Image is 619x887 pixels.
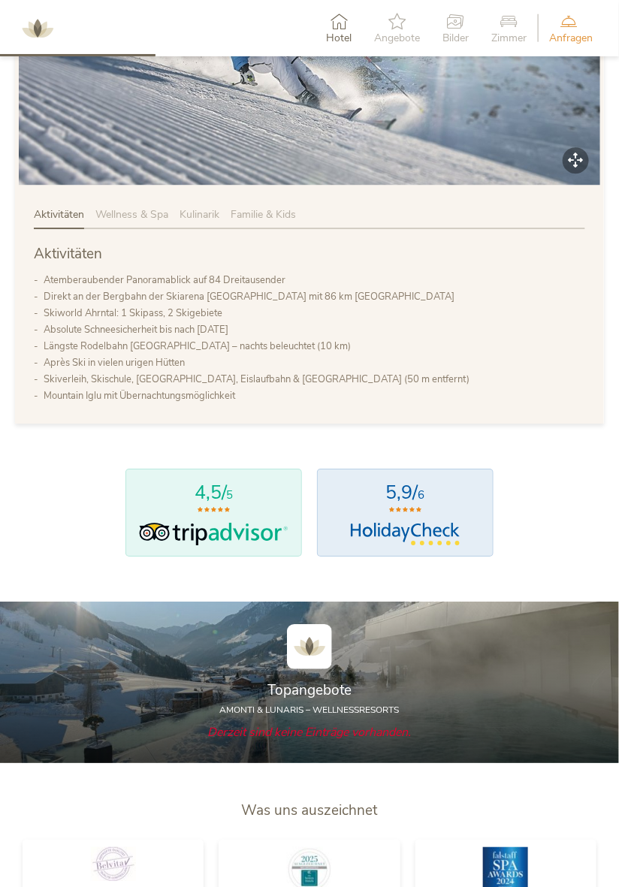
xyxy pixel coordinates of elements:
[15,6,60,51] img: AMONTI & LUNARIS Wellnessresort
[231,207,296,222] span: Familie & Kids
[34,207,84,222] span: Aktivitäten
[350,523,460,545] img: HolidayCheck
[442,33,469,44] span: Bilder
[317,469,494,557] a: 5,9/6HolidayCheck
[44,272,585,288] li: Atemberaubender Panoramablick auf 84 Dreitausender
[34,244,102,264] span: Aktivitäten
[374,33,420,44] span: Angebote
[491,33,527,44] span: Zimmer
[44,321,585,338] li: Absolute Schneesicherheit bis nach [DATE]
[44,338,585,354] li: Längste Rodelbahn [GEOGRAPHIC_DATA] – nachts beleuchtet (10 km)
[44,354,585,371] li: Après Ski in vielen urigen Hütten
[326,33,352,44] span: Hotel
[208,724,412,741] span: Derzeit sind keine Einträge vorhanden.
[227,487,234,502] span: 5
[242,801,378,820] span: Was uns auszeichnet
[267,680,352,700] span: Topangebote
[137,523,291,545] img: Tripadvisor
[15,23,60,33] a: AMONTI & LUNARIS Wellnessresort
[44,288,585,305] li: Direkt an der Bergbahn der Skiarena [GEOGRAPHIC_DATA] mit 86 km [GEOGRAPHIC_DATA]
[95,207,168,222] span: Wellness & Spa
[385,480,418,505] span: 5,9/
[549,33,593,44] span: Anfragen
[180,207,219,222] span: Kulinarik
[220,704,400,716] span: AMONTI & LUNARIS – Wellnessresorts
[44,388,585,404] li: Mountain Iglu mit Übernachtungsmöglichkeit
[418,487,424,502] span: 6
[125,469,302,557] a: 4,5/5Tripadvisor
[44,305,585,321] li: Skiworld Ahrntal: 1 Skipass, 2 Skigebiete
[91,847,136,881] img: Belvita
[44,371,585,388] li: Skiverleih, Skischule, [GEOGRAPHIC_DATA], Eislaufbahn & [GEOGRAPHIC_DATA] (50 m entfernt)
[195,480,227,505] span: 4,5/
[287,624,332,669] img: AMONTI & LUNARIS Wellnessresort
